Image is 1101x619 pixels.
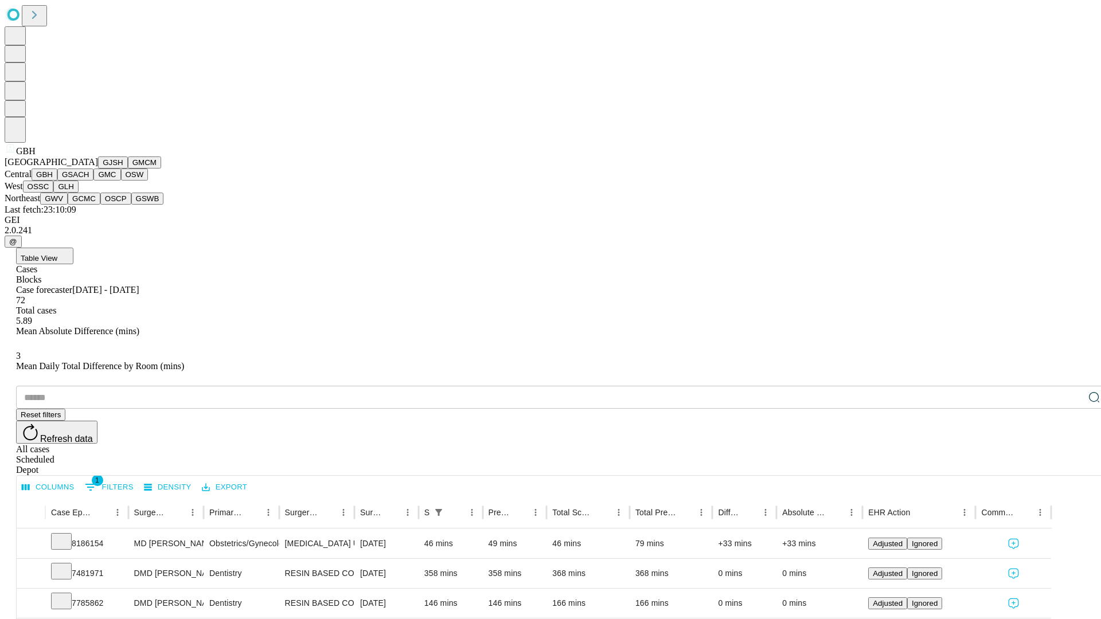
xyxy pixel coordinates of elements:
span: Reset filters [21,410,61,419]
div: 368 mins [552,559,624,588]
div: 0 mins [718,559,771,588]
div: 8186154 [51,529,123,558]
div: Obstetrics/Gynecology [209,529,273,558]
div: 1 active filter [431,504,447,520]
div: 7785862 [51,589,123,618]
button: OSCP [100,193,131,205]
button: Expand [22,594,40,614]
div: [DATE] [360,529,413,558]
div: 0 mins [718,589,771,618]
button: GCMC [68,193,100,205]
div: Surgery Date [360,508,382,517]
button: Menu [611,504,627,520]
button: Menu [464,504,480,520]
button: Menu [528,504,544,520]
button: Sort [741,504,758,520]
div: 2.0.241 [5,225,1096,236]
button: Sort [169,504,185,520]
button: Menu [758,504,774,520]
button: Select columns [19,479,77,496]
div: 146 mins [424,589,477,618]
button: Density [141,479,194,496]
span: 3 [16,351,21,361]
button: Menu [260,504,276,520]
div: Case Epic Id [51,508,92,517]
button: Reset filters [16,409,65,421]
div: +33 mins [718,529,771,558]
span: Adjusted [873,569,903,578]
div: Primary Service [209,508,243,517]
div: 49 mins [489,529,541,558]
div: Surgery Name [285,508,318,517]
div: Dentistry [209,559,273,588]
div: +33 mins [782,529,857,558]
div: [DATE] [360,589,413,618]
div: Predicted In Room Duration [489,508,511,517]
button: Export [199,479,250,496]
button: Ignored [907,597,942,609]
span: Mean Daily Total Difference by Room (mins) [16,361,184,371]
button: Ignored [907,538,942,550]
button: Ignored [907,567,942,579]
button: GMCM [128,156,161,169]
button: Refresh data [16,421,97,444]
div: 358 mins [424,559,477,588]
button: GBH [32,169,57,181]
div: 0 mins [782,559,857,588]
button: Sort [93,504,110,520]
span: 1 [92,475,103,486]
button: Adjusted [868,567,907,579]
span: Last fetch: 23:10:09 [5,205,76,214]
div: Surgeon Name [134,508,167,517]
div: 46 mins [424,529,477,558]
span: [DATE] - [DATE] [72,285,139,295]
button: Expand [22,564,40,584]
button: OSSC [23,181,54,193]
button: Adjusted [868,597,907,609]
div: Difference [718,508,740,517]
span: Northeast [5,193,40,203]
span: Adjusted [873,539,903,548]
span: Central [5,169,32,179]
button: Menu [400,504,416,520]
div: Dentistry [209,589,273,618]
span: 72 [16,295,25,305]
button: GMC [93,169,120,181]
div: 358 mins [489,559,541,588]
span: 5.89 [16,316,32,326]
button: Menu [335,504,352,520]
div: 7481971 [51,559,123,588]
div: 166 mins [635,589,707,618]
div: 79 mins [635,529,707,558]
span: Total cases [16,305,56,315]
button: GJSH [98,156,128,169]
button: GLH [53,181,78,193]
button: Menu [956,504,973,520]
button: Menu [693,504,709,520]
button: Sort [448,504,464,520]
div: Total Scheduled Duration [552,508,594,517]
span: Mean Absolute Difference (mins) [16,326,139,336]
button: Sort [1016,504,1032,520]
button: Sort [384,504,400,520]
button: Sort [677,504,693,520]
button: Sort [911,504,927,520]
button: GWV [40,193,68,205]
div: Comments [981,508,1014,517]
button: OSW [121,169,149,181]
span: Case forecaster [16,285,72,295]
span: West [5,181,23,191]
button: @ [5,236,22,248]
button: Menu [110,504,126,520]
div: 166 mins [552,589,624,618]
button: Sort [595,504,611,520]
div: RESIN BASED COMPOSITE 4/OR MORE SURFACES, ANTERIOR [285,559,349,588]
button: Show filters [431,504,447,520]
div: 46 mins [552,529,624,558]
div: Scheduled In Room Duration [424,508,430,517]
button: Menu [185,504,201,520]
button: Show filters [82,478,136,496]
button: Menu [844,504,860,520]
div: [DATE] [360,559,413,588]
div: 146 mins [489,589,541,618]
